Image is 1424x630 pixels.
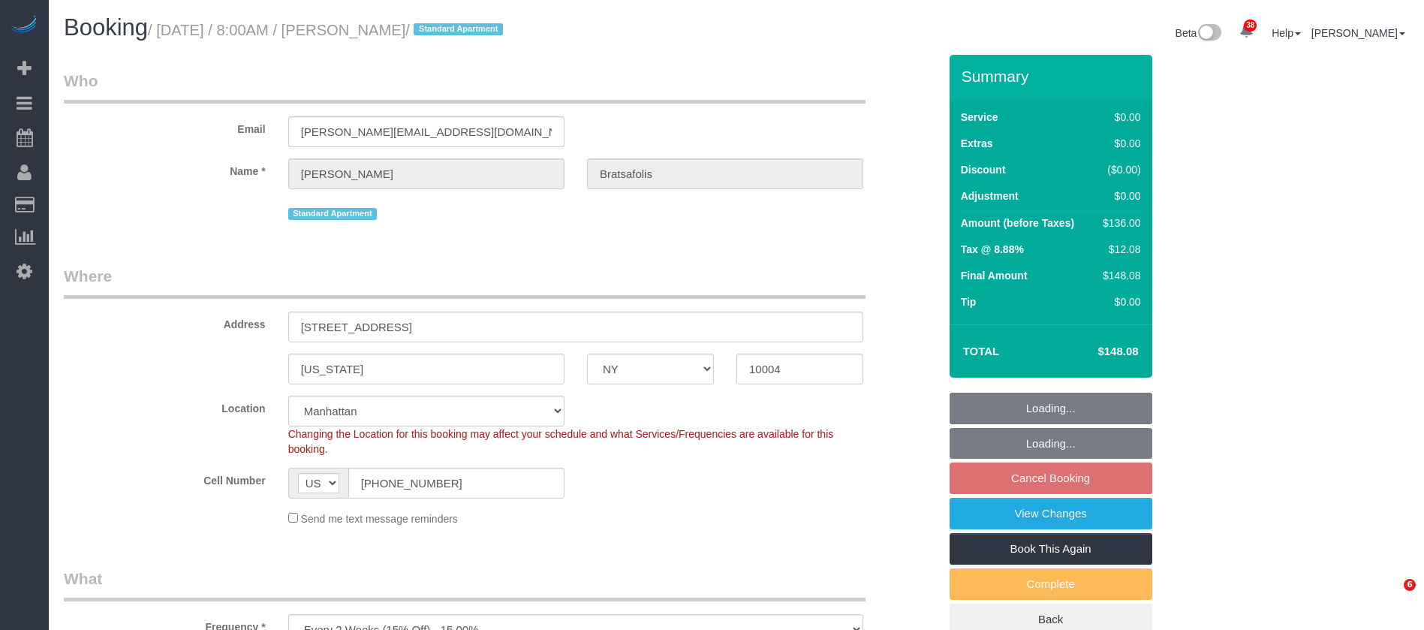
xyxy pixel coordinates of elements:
label: Email [53,116,277,137]
h3: Summary [962,68,1145,85]
div: ($0.00) [1097,162,1140,177]
span: / [405,22,507,38]
input: First Name [288,158,564,189]
input: Last Name [587,158,863,189]
div: $0.00 [1097,136,1140,151]
img: Automaid Logo [9,15,39,36]
input: Zip Code [736,354,863,384]
label: Amount (before Taxes) [961,216,1074,231]
div: $148.08 [1097,268,1140,283]
a: View Changes [950,498,1152,529]
img: New interface [1197,24,1221,44]
div: $0.00 [1097,188,1140,203]
span: 6 [1404,579,1416,591]
label: Discount [961,162,1006,177]
a: Help [1272,27,1301,39]
a: [PERSON_NAME] [1311,27,1405,39]
input: Email [288,116,564,147]
h4: $148.08 [1052,345,1138,358]
span: Send me text message reminders [301,513,458,525]
input: City [288,354,564,384]
legend: Who [64,70,866,104]
span: Booking [64,14,148,41]
span: Changing the Location for this booking may affect your schedule and what Services/Frequencies are... [288,428,834,455]
label: Name * [53,158,277,179]
div: $0.00 [1097,110,1140,125]
input: Cell Number [348,468,564,499]
label: Tip [961,294,977,309]
div: $12.08 [1097,242,1140,257]
strong: Total [963,345,1000,357]
small: / [DATE] / 8:00AM / [PERSON_NAME] [148,22,507,38]
div: $0.00 [1097,294,1140,309]
a: 38 [1232,15,1261,48]
legend: What [64,568,866,601]
label: Tax @ 8.88% [961,242,1024,257]
label: Cell Number [53,468,277,488]
label: Address [53,312,277,332]
span: Standard Apartment [288,208,378,220]
a: Book This Again [950,533,1152,565]
span: Standard Apartment [414,23,503,35]
label: Extras [961,136,993,151]
div: $136.00 [1097,216,1140,231]
iframe: Intercom live chat [1373,579,1409,615]
span: 38 [1244,20,1257,32]
label: Location [53,396,277,416]
a: Beta [1176,27,1222,39]
legend: Where [64,265,866,299]
label: Final Amount [961,268,1028,283]
label: Service [961,110,998,125]
label: Adjustment [961,188,1019,203]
